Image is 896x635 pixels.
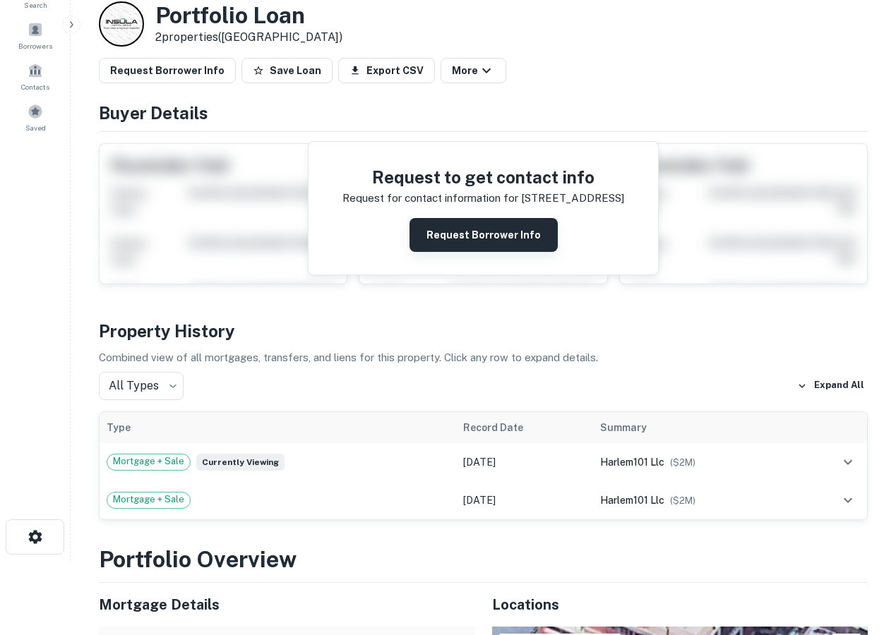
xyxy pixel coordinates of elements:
[600,495,664,506] span: harlem101 llc
[99,58,236,83] button: Request Borrower Info
[107,454,190,468] span: Mortgage + Sale
[441,58,506,83] button: More
[99,318,868,344] h4: Property History
[342,190,518,207] p: Request for contact information for
[99,349,868,366] p: Combined view of all mortgages, transfers, and liens for this property. Click any row to expand d...
[456,443,594,481] td: [DATE]
[99,100,868,126] h4: Buyer Details
[456,481,594,519] td: [DATE]
[4,98,66,136] a: Saved
[99,372,184,400] div: All Types
[836,450,860,474] button: expand row
[338,58,435,83] button: Export CSV
[825,522,896,590] iframe: Chat Widget
[18,40,52,52] span: Borrowers
[4,57,66,95] a: Contacts
[794,375,868,397] button: Expand All
[155,29,342,46] p: 2 properties ([GEOGRAPHIC_DATA])
[456,412,594,443] th: Record Date
[99,543,868,576] h3: Portfolio Overview
[107,492,190,507] span: Mortgage + Sale
[670,457,695,468] span: ($ 2M )
[593,412,796,443] th: Summary
[21,81,49,92] span: Contacts
[155,2,342,29] h3: Portfolio Loan
[241,58,333,83] button: Save Loan
[99,594,475,615] h5: Mortgage Details
[836,488,860,512] button: expand row
[100,412,456,443] th: Type
[670,495,695,506] span: ($ 2M )
[521,190,624,207] p: [STREET_ADDRESS]
[410,218,558,252] button: Request Borrower Info
[196,454,285,471] span: Currently viewing
[25,122,46,133] span: Saved
[600,456,664,468] span: harlem101 llc
[492,594,868,615] h5: Locations
[4,16,66,54] a: Borrowers
[342,164,624,190] h4: Request to get contact info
